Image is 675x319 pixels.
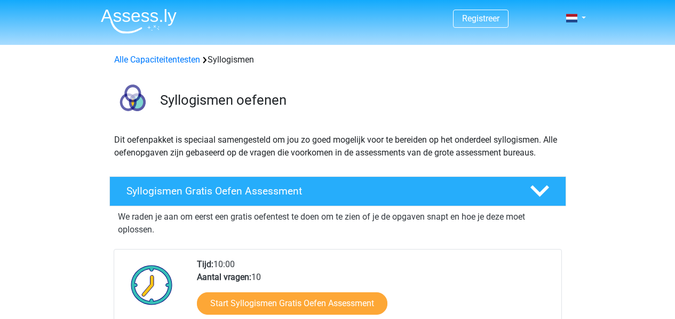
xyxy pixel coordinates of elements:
p: We raden je aan om eerst een gratis oefentest te doen om te zien of je de opgaven snapt en hoe je... [118,211,558,236]
img: syllogismen [110,79,155,125]
a: Alle Capaciteitentesten [114,55,200,65]
b: Tijd: [197,259,213,269]
a: Registreer [462,13,499,24]
div: Syllogismen [110,53,566,66]
h3: Syllogismen oefenen [160,92,558,108]
h4: Syllogismen Gratis Oefen Assessment [126,185,513,197]
img: Assessly [101,9,177,34]
img: Klok [125,258,179,312]
b: Aantal vragen: [197,272,251,282]
a: Start Syllogismen Gratis Oefen Assessment [197,292,387,315]
a: Syllogismen Gratis Oefen Assessment [105,176,570,206]
p: Dit oefenpakket is speciaal samengesteld om jou zo goed mogelijk voor te bereiden op het onderdee... [114,134,561,159]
